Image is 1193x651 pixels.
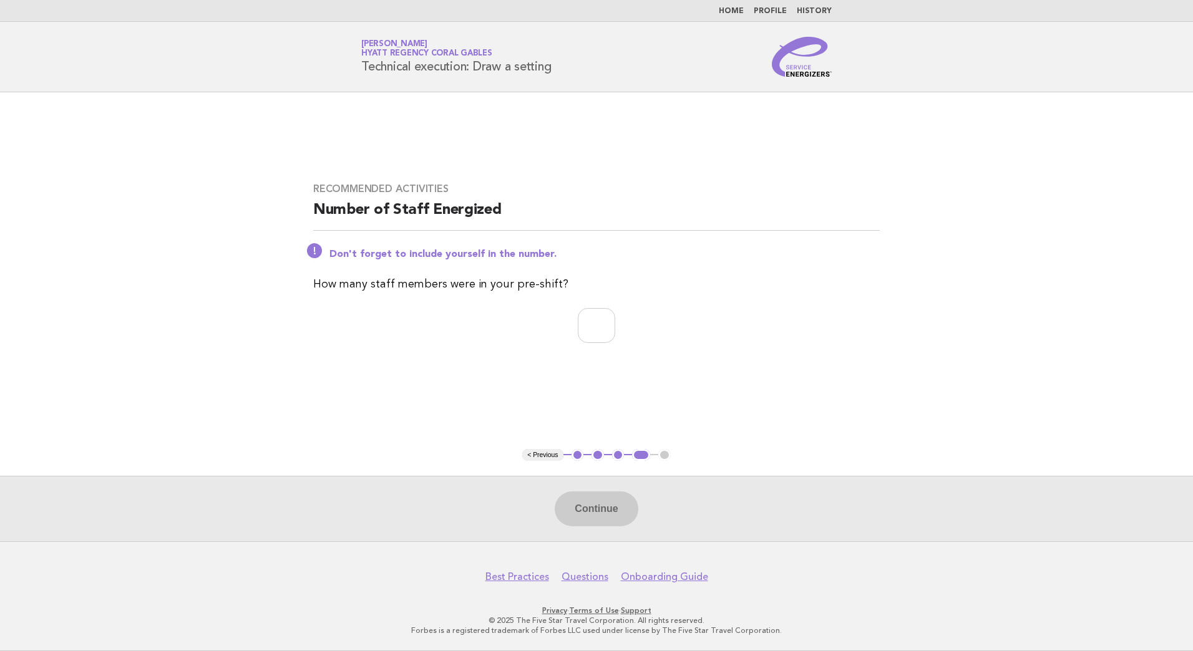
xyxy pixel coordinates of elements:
[562,571,608,583] a: Questions
[361,41,551,73] h1: Technical execution: Draw a setting
[592,449,604,461] button: 2
[612,449,625,461] button: 3
[522,449,563,461] button: < Previous
[215,625,978,635] p: Forbes is a registered trademark of Forbes LLC used under license by The Five Star Travel Corpora...
[797,7,832,15] a: History
[215,605,978,615] p: · ·
[215,615,978,625] p: © 2025 The Five Star Travel Corporation. All rights reserved.
[621,606,651,615] a: Support
[313,276,880,293] p: How many staff members were in your pre-shift?
[719,7,744,15] a: Home
[485,571,549,583] a: Best Practices
[772,37,832,77] img: Service Energizers
[542,606,567,615] a: Privacy
[361,40,492,57] a: [PERSON_NAME]Hyatt Regency Coral Gables
[572,449,584,461] button: 1
[329,248,880,261] p: Don't forget to include yourself in the number.
[632,449,650,461] button: 4
[361,50,492,58] span: Hyatt Regency Coral Gables
[754,7,787,15] a: Profile
[313,183,880,195] h3: Recommended activities
[621,571,708,583] a: Onboarding Guide
[569,606,619,615] a: Terms of Use
[313,200,880,231] h2: Number of Staff Energized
